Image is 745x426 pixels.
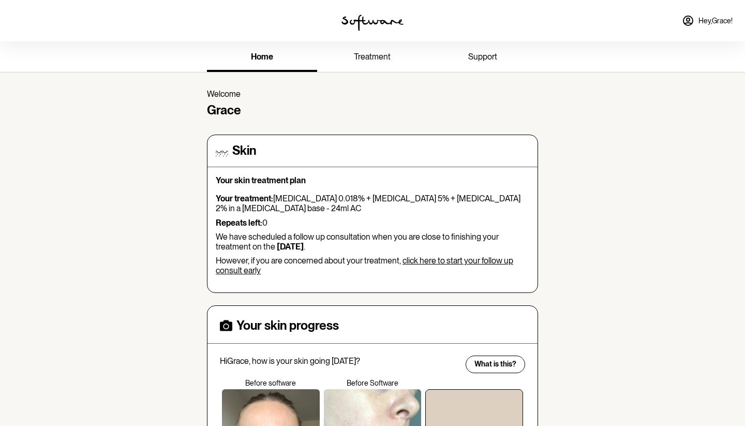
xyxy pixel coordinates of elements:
[216,256,513,275] a: click here to start your follow up consult early
[207,103,538,118] h4: Grace
[428,43,538,72] a: support
[220,379,322,388] p: Before software
[341,14,404,31] img: software logo
[216,175,529,185] p: Your skin treatment plan
[216,218,262,228] strong: Repeats left:
[232,143,256,158] h4: Skin
[277,242,304,252] b: [DATE]
[216,218,529,228] p: 0
[207,43,317,72] a: home
[216,232,529,252] p: We have scheduled a follow up consultation when you are close to finishing your treatment on the .
[216,256,529,275] p: However, if you are concerned about your treatment,
[466,356,525,373] button: What is this?
[468,52,497,62] span: support
[698,17,733,25] span: Hey, Grace !
[216,194,529,213] p: [MEDICAL_DATA] 0.018% + [MEDICAL_DATA] 5% + [MEDICAL_DATA] 2% in a [MEDICAL_DATA] base - 24ml AC
[207,89,538,99] p: Welcome
[236,318,339,333] h4: Your skin progress
[354,52,391,62] span: treatment
[317,43,427,72] a: treatment
[322,379,424,388] p: Before Software
[676,8,739,33] a: Hey,Grace!
[251,52,273,62] span: home
[474,360,516,369] span: What is this?
[216,194,273,203] strong: Your treatment:
[220,356,459,366] p: Hi Grace , how is your skin going [DATE]?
